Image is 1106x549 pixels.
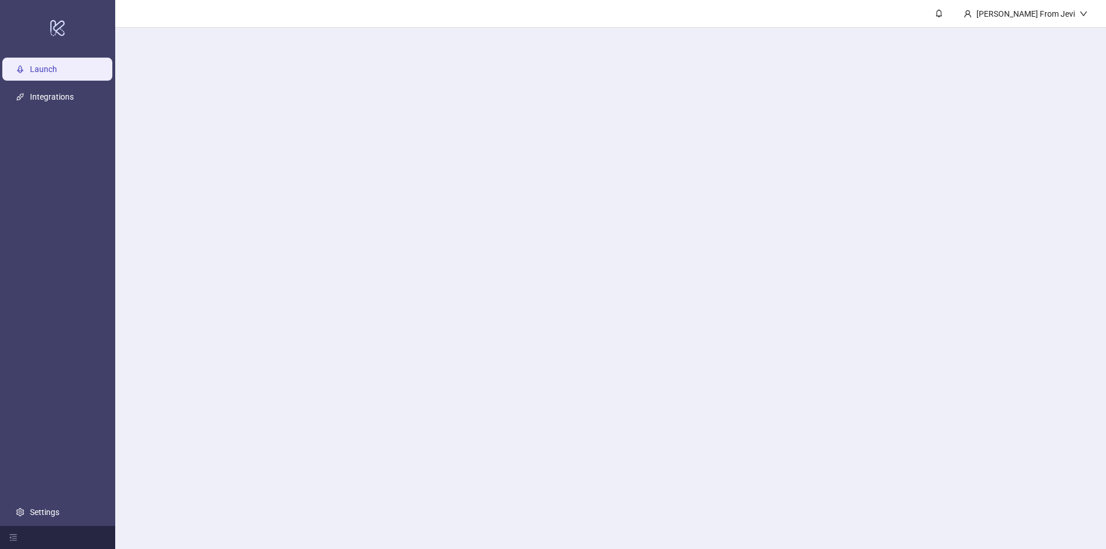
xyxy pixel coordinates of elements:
[935,9,943,17] span: bell
[1080,10,1088,18] span: down
[964,10,972,18] span: user
[30,508,59,517] a: Settings
[30,92,74,101] a: Integrations
[972,7,1080,20] div: [PERSON_NAME] From Jevi
[30,65,57,74] a: Launch
[9,533,17,542] span: menu-fold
